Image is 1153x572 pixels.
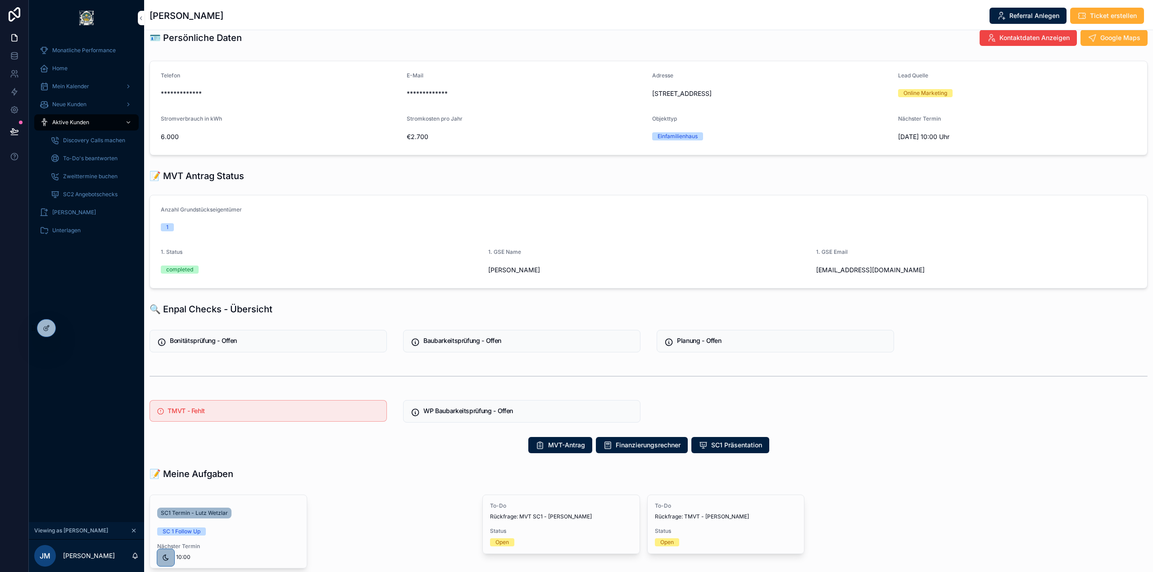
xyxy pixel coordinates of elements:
[423,408,633,414] h5: WP Baubarkeitsprüfung - Offen
[63,191,118,198] span: SC2 Angebotschecks
[596,437,688,453] button: Finanzierungsrechner
[816,248,848,255] span: 1. GSE Email
[52,227,81,234] span: Unterlagen
[655,502,797,509] span: To-Do
[166,266,193,274] div: completed
[980,30,1077,46] button: Kontaktdaten Anzeigen
[407,72,423,79] span: E-Mail
[150,303,272,315] h1: 🔍 Enpal Checks - Übersicht
[150,32,242,44] h1: 🪪 Persönliche Daten
[655,527,797,535] span: Status
[490,527,632,535] span: Status
[34,42,139,59] a: Monatliche Performance
[490,502,632,509] span: To-Do
[40,550,50,561] span: JM
[157,508,232,518] a: SC1 Termin - Lutz Wetzlar
[29,36,144,250] div: scrollable content
[652,72,673,79] span: Adresse
[52,65,68,72] span: Home
[150,170,244,182] h1: 📝 MVT Antrag Status
[34,114,139,131] a: Aktive Kunden
[528,437,592,453] button: MVT-Antrag
[52,119,89,126] span: Aktive Kunden
[157,554,300,561] span: [DATE] 10:00
[79,11,94,25] img: App logo
[163,527,200,536] div: SC 1 Follow Up
[647,495,805,554] a: To-DoRückfrage: TMVT - [PERSON_NAME]StatusOpen
[423,338,633,344] h5: Baubarkeitsprüfung - Offen
[34,222,139,239] a: Unterlagen
[161,115,222,122] span: Stromverbrauch in kWh
[482,495,640,554] a: To-DoRückfrage: MVT SC1 - [PERSON_NAME]StatusOpen
[63,551,115,560] p: [PERSON_NAME]
[166,223,168,231] div: 1
[170,338,379,344] h5: Bonitätsprüfung - Offen
[548,441,585,450] span: MVT-Antrag
[157,543,300,550] span: Nächster Termin
[34,78,139,95] a: Mein Kalender
[45,186,139,203] a: SC2 Angebotschecks
[1070,8,1144,24] button: Ticket erstellen
[677,338,886,344] h5: Planung - Offen
[150,9,223,22] h1: [PERSON_NAME]
[52,101,86,108] span: Neue Kunden
[1090,11,1137,20] span: Ticket erstellen
[52,209,96,216] span: [PERSON_NAME]
[898,132,1137,141] span: [DATE] 10:00 Uhr
[34,204,139,221] a: [PERSON_NAME]
[34,60,139,77] a: Home
[52,83,89,90] span: Mein Kalender
[691,437,769,453] button: SC1 Präsentation
[488,248,521,255] span: 1. GSE Name
[495,538,509,546] div: Open
[168,408,379,414] h5: TMVT - Fehlt
[1080,30,1148,46] button: Google Maps
[63,155,118,162] span: To-Do's beantworten
[161,248,182,255] span: 1. Status
[45,150,139,167] a: To-Do's beantworten
[655,513,797,520] span: Rückfrage: TMVT - [PERSON_NAME]
[652,115,677,122] span: Objekttyp
[45,132,139,149] a: Discovery Calls machen
[407,115,463,122] span: Stromkosten pro Jahr
[63,173,118,180] span: Zweittermine buchen
[898,115,941,122] span: Nächster Termin
[34,527,108,534] span: Viewing as [PERSON_NAME]
[658,132,698,140] div: Einfamilienhaus
[999,33,1070,42] span: Kontaktdaten Anzeigen
[63,137,125,144] span: Discovery Calls machen
[161,132,399,141] span: 6.000
[490,513,632,520] span: Rückfrage: MVT SC1 - [PERSON_NAME]
[161,72,180,79] span: Telefon
[52,47,116,54] span: Monatliche Performance
[150,468,233,480] h1: 📝 Meine Aufgaben
[1100,33,1140,42] span: Google Maps
[45,168,139,185] a: Zweittermine buchen
[616,441,681,450] span: Finanzierungsrechner
[990,8,1067,24] button: Referral Anlegen
[652,89,891,98] span: [STREET_ADDRESS]
[1009,11,1059,20] span: Referral Anlegen
[903,89,947,97] div: Online Marketing
[898,72,928,79] span: Lead Quelle
[407,132,645,141] span: €2.700
[161,206,242,213] span: Anzahl Grundstückseigentümer
[34,96,139,113] a: Neue Kunden
[660,538,674,546] div: Open
[816,266,1136,275] span: [EMAIL_ADDRESS][DOMAIN_NAME]
[161,509,228,517] span: SC1 Termin - Lutz Wetzlar
[488,266,808,275] span: [PERSON_NAME]
[711,441,762,450] span: SC1 Präsentation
